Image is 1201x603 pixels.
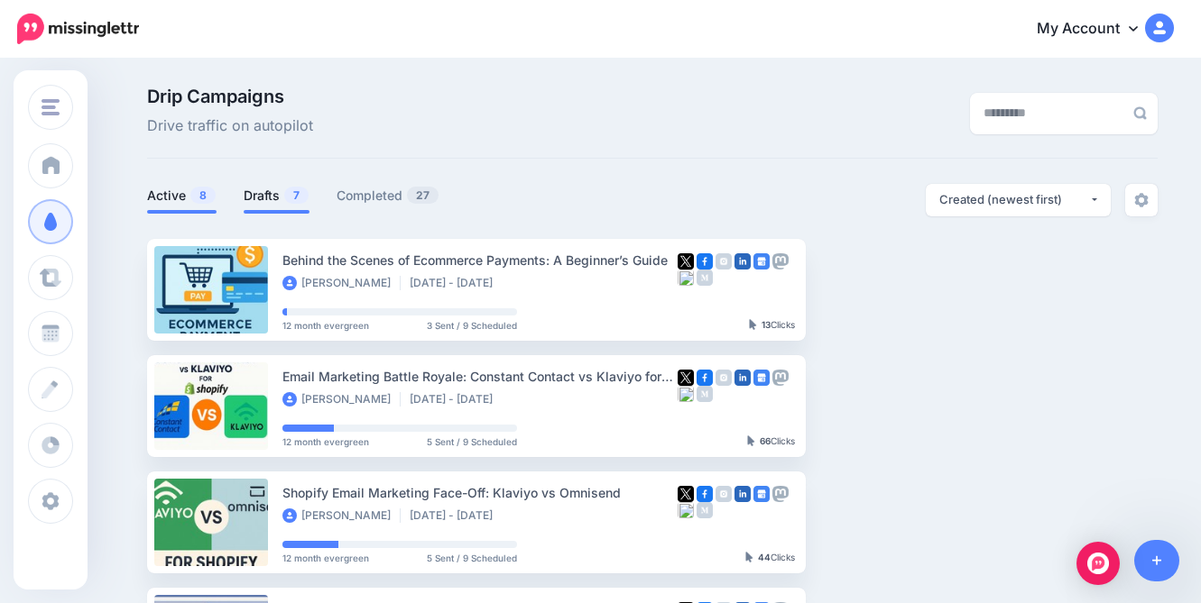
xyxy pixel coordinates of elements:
span: 5 Sent / 9 Scheduled [427,553,517,562]
img: twitter-square.png [678,370,694,386]
img: mastodon-grey-square.png [772,253,789,270]
img: mastodon-grey-square.png [772,486,789,502]
div: Email Marketing Battle Royale: Constant Contact vs Klaviyo for Shopify [282,366,678,387]
span: Drip Campaigns [147,87,313,105]
img: google_business-square.png [753,253,770,270]
b: 66 [760,435,771,446]
span: 7 [284,187,309,204]
li: [DATE] - [DATE] [410,508,502,523]
img: twitter-square.png [678,253,694,270]
img: pointer-grey-darker.png [745,552,753,562]
span: 12 month evergreen [282,553,369,562]
a: Completed27 [337,185,439,206]
img: menu.png [42,99,60,115]
span: 27 [407,187,439,204]
a: My Account [1019,7,1174,51]
span: 3 Sent / 9 Scheduled [427,321,517,330]
b: 13 [762,319,771,330]
li: [PERSON_NAME] [282,276,401,290]
img: settings-grey.png [1134,193,1149,207]
span: Drive traffic on autopilot [147,114,313,138]
b: 44 [758,552,771,562]
img: Missinglettr [17,14,139,44]
div: Behind the Scenes of Ecommerce Payments: A Beginner’s Guide [282,250,678,270]
img: bluesky-grey-square.png [678,502,694,518]
span: 8 [190,187,216,204]
img: linkedin-square.png [734,253,751,270]
div: Shopify Email Marketing Face-Off: Klaviyo vs Omnisend [282,482,678,503]
img: search-grey-6.png [1133,106,1147,120]
img: linkedin-square.png [734,486,751,502]
span: 12 month evergreen [282,437,369,446]
img: linkedin-square.png [734,370,751,386]
div: Clicks [745,553,795,563]
img: medium-grey-square.png [697,386,713,402]
span: 5 Sent / 9 Scheduled [427,437,517,446]
img: facebook-square.png [697,253,713,270]
img: twitter-square.png [678,486,694,502]
div: Clicks [749,320,795,331]
li: [DATE] - [DATE] [410,276,502,290]
img: mastodon-grey-square.png [772,370,789,386]
img: google_business-square.png [753,486,770,502]
img: bluesky-grey-square.png [678,386,694,402]
img: medium-grey-square.png [697,502,713,518]
a: Drafts7 [244,185,309,206]
img: instagram-grey-square.png [716,253,732,270]
li: [DATE] - [DATE] [410,392,502,407]
button: Created (newest first) [926,184,1111,216]
div: Open Intercom Messenger [1076,542,1120,585]
div: Clicks [747,436,795,447]
li: [PERSON_NAME] [282,508,401,523]
img: google_business-square.png [753,370,770,386]
img: medium-grey-square.png [697,270,713,286]
img: bluesky-grey-square.png [678,270,694,286]
span: 12 month evergreen [282,321,369,330]
a: Active8 [147,185,217,206]
img: instagram-grey-square.png [716,370,732,386]
img: facebook-square.png [697,486,713,502]
img: facebook-square.png [697,370,713,386]
img: pointer-grey-darker.png [747,435,755,446]
div: Created (newest first) [939,191,1089,208]
img: instagram-grey-square.png [716,486,732,502]
img: pointer-grey-darker.png [749,319,757,330]
li: [PERSON_NAME] [282,392,401,407]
